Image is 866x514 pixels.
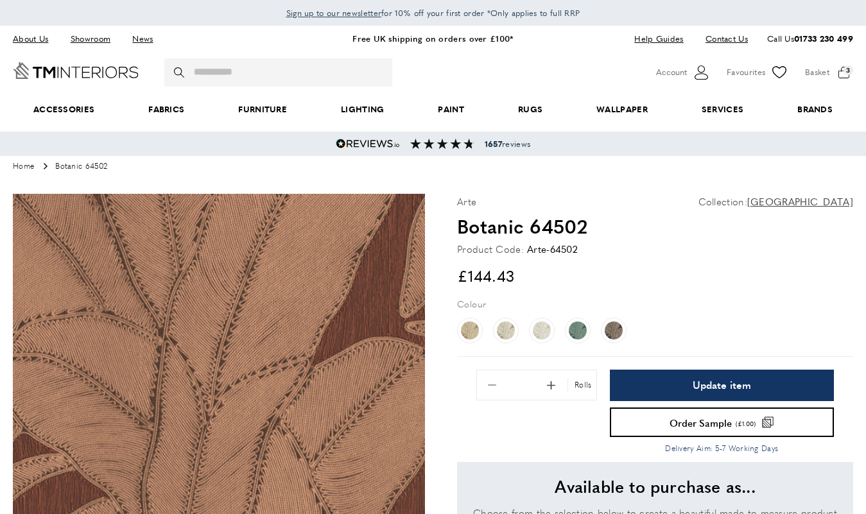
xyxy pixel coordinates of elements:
[457,264,514,286] span: £144.43
[569,90,675,129] a: Wallpaper
[610,407,834,437] button: Order Sample (£1.00)
[693,380,751,390] span: Update item
[13,162,34,171] a: Home
[174,58,187,87] button: Search
[610,442,834,454] p: Delivery Aim: 5-7 Working Days
[565,318,591,343] a: Botanic 64504
[794,32,853,44] a: 01733 230 499
[569,321,587,339] img: Botanic 64504
[675,90,770,129] a: Services
[670,418,732,427] span: Order Sample
[352,32,513,44] a: Free UK shipping on orders over £100*
[656,63,711,82] button: Customer Account
[6,90,121,129] span: Accessories
[485,139,530,149] span: reviews
[286,6,382,19] a: Sign up to our newsletter
[767,32,853,46] p: Call Us
[410,139,474,149] img: Reviews section
[727,65,765,79] span: Favourites
[457,194,476,209] p: Arte
[457,318,483,343] a: Botanic 64500
[610,370,834,401] button: Update item
[625,30,693,47] a: Help Guides
[698,194,853,209] p: Collection:
[533,321,551,339] img: Botanic 64503
[121,90,211,129] a: Fabrics
[736,420,756,427] span: (£1.00)
[13,62,139,79] a: Go to Home page
[61,30,120,47] a: Showroom
[211,90,314,129] a: Furniture
[478,372,505,398] button: Remove 1 from quantity
[491,90,569,129] a: Rugs
[527,241,578,257] div: Arte-64502
[696,30,748,47] a: Contact Us
[461,321,479,339] img: Botanic 64500
[411,90,490,129] a: Paint
[497,321,515,339] img: Botanic 64501
[314,90,411,129] a: Lighting
[470,475,840,498] h2: Available to purchase as...
[605,321,623,339] img: Botanic 64505
[656,65,687,79] span: Account
[286,7,580,19] span: for 10% off your first order *Only applies to full RRP
[485,138,502,150] strong: 1657
[727,63,789,82] a: Favourites
[537,372,564,398] button: Add 1 to quantity
[123,30,162,47] a: News
[601,318,627,343] a: Botanic 64505
[567,379,595,391] div: Rolls
[529,318,555,343] a: Botanic 64503
[336,139,400,149] img: Reviews.io 5 stars
[457,296,486,311] p: Colour
[747,194,853,209] a: [GEOGRAPHIC_DATA]
[493,318,519,343] a: Botanic 64501
[457,241,524,257] strong: Product Code
[55,162,107,171] span: Botanic 64502
[13,30,58,47] a: About Us
[286,7,382,19] span: Sign up to our newsletter
[770,90,860,129] a: Brands
[457,212,853,239] h1: Botanic 64502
